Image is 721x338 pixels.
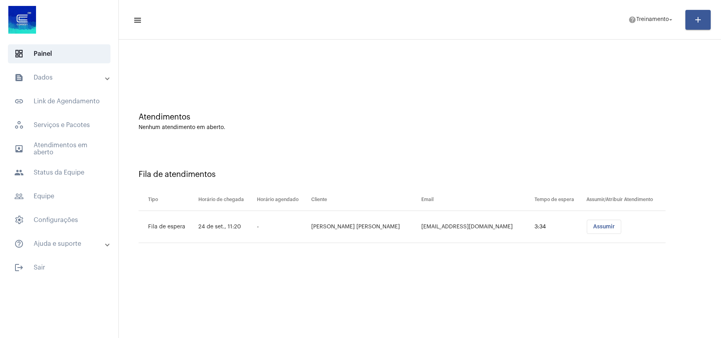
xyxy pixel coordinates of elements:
[6,4,38,36] img: d4669ae0-8c07-2337-4f67-34b0df7f5ae4.jpeg
[636,17,669,23] span: Treinamento
[139,113,701,122] div: Atendimentos
[14,192,24,201] mat-icon: sidenav icon
[133,15,141,25] mat-icon: sidenav icon
[8,92,110,111] span: Link de Agendamento
[309,189,419,211] th: Cliente
[139,189,196,211] th: Tipo
[8,139,110,158] span: Atendimentos em aberto
[5,234,118,253] mat-expansion-panel-header: sidenav iconAjuda e suporte
[693,15,703,25] mat-icon: add
[14,49,24,59] span: sidenav icon
[196,189,255,211] th: Horário de chegada
[667,16,674,23] mat-icon: arrow_drop_down
[8,258,110,277] span: Sair
[14,73,106,82] mat-panel-title: Dados
[309,211,419,243] td: [PERSON_NAME] [PERSON_NAME]
[628,16,636,24] mat-icon: help
[14,144,24,154] mat-icon: sidenav icon
[196,211,255,243] td: 24 de set., 11:20
[587,220,621,234] button: Assumir
[584,189,666,211] th: Assumir/Atribuir Atendimento
[14,73,24,82] mat-icon: sidenav icon
[8,163,110,182] span: Status da Equipe
[533,211,584,243] td: 3:34
[139,125,701,131] div: Nenhum atendimento em aberto.
[533,189,584,211] th: Tempo de espera
[593,224,615,230] span: Assumir
[14,168,24,177] mat-icon: sidenav icon
[5,68,118,87] mat-expansion-panel-header: sidenav iconDados
[139,211,196,243] td: Fila de espera
[14,120,24,130] span: sidenav icon
[8,211,110,230] span: Configurações
[255,211,309,243] td: -
[8,187,110,206] span: Equipe
[255,189,309,211] th: Horário agendado
[14,215,24,225] span: sidenav icon
[14,239,106,249] mat-panel-title: Ajuda e suporte
[624,12,679,28] button: Treinamento
[8,44,110,63] span: Painel
[14,97,24,106] mat-icon: sidenav icon
[586,220,666,234] mat-chip-list: selection
[419,211,533,243] td: [EMAIL_ADDRESS][DOMAIN_NAME]
[8,116,110,135] span: Serviços e Pacotes
[14,239,24,249] mat-icon: sidenav icon
[14,263,24,272] mat-icon: sidenav icon
[139,170,701,179] div: Fila de atendimentos
[419,189,533,211] th: Email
